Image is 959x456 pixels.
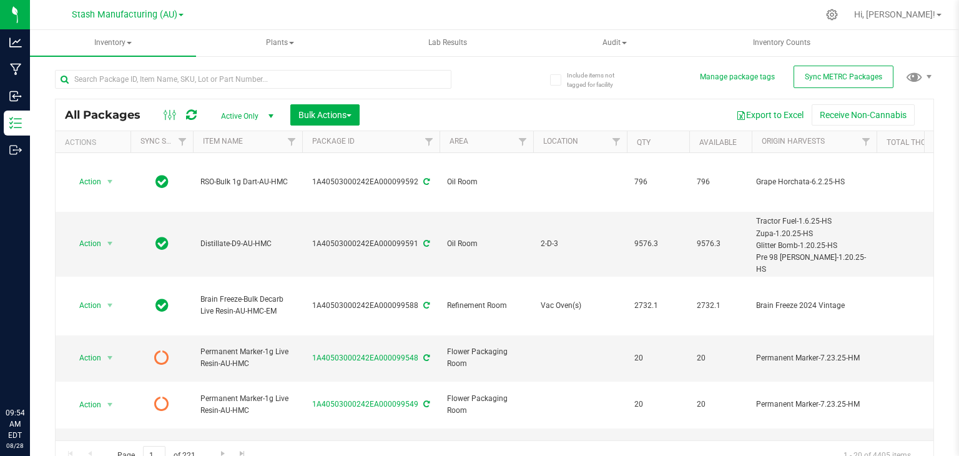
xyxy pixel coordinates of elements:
span: Bulk Actions [298,110,352,120]
a: Filter [172,131,193,152]
button: Receive Non-Cannabis [812,104,915,126]
span: 20 [697,399,744,410]
span: Pending Sync [154,349,169,367]
span: select [102,396,118,414]
a: Filter [606,131,627,152]
a: Inventory Counts [699,30,865,56]
a: Plants [197,30,363,56]
span: Plants [198,31,363,56]
span: Lab Results [411,37,484,48]
span: In Sync [155,173,169,191]
a: Lab Results [365,30,531,56]
div: 1A40503000242EA000099592 [300,176,441,188]
a: Location [543,137,578,146]
div: Pre 98 [PERSON_NAME]-1.20.25-HS [756,252,873,275]
div: Manage settings [824,9,840,21]
span: Oil Room [447,238,526,250]
p: 09:54 AM EDT [6,407,24,441]
span: Permanent Marker-1g Live Resin-AU-HMC [200,393,295,417]
inline-svg: Inventory [9,117,22,129]
div: Grape Horchata-6.2.25-HS [756,176,873,188]
a: Qty [637,138,651,147]
a: Origin Harvests [762,137,825,146]
div: Permanent Marker-7.23.25-HM [756,352,873,364]
a: Area [450,137,468,146]
span: Action [68,396,102,414]
span: Include items not tagged for facility [567,71,629,89]
span: All Packages [65,108,153,122]
span: Sync METRC Packages [805,72,882,81]
span: Sync from Compliance System [421,239,430,248]
a: Available [699,138,737,147]
span: Action [68,173,102,191]
span: Action [68,235,102,252]
span: 20 [697,352,744,364]
a: Filter [419,131,440,152]
span: Oil Room [447,176,526,188]
iframe: Resource center [12,356,50,394]
a: Item Name [203,137,243,146]
inline-svg: Analytics [9,36,22,49]
span: Brain Freeze-Bulk Decarb Live Resin-AU-HMC-EM [200,294,295,317]
span: Distillate-D9-AU-HMC [200,238,295,250]
span: 796 [697,176,744,188]
div: Brain Freeze 2024 Vintage [756,300,873,312]
span: Stash Manufacturing (AU) [72,9,177,20]
span: Flower Packaging Room [447,393,526,417]
span: Permanent Marker-1g Live Resin-AU-HMC [200,346,295,370]
button: Sync METRC Packages [794,66,893,88]
span: select [102,297,118,314]
button: Bulk Actions [290,104,360,126]
span: Action [68,349,102,367]
a: Filter [282,131,302,152]
span: 9576.3 [697,238,744,250]
a: Filter [856,131,877,152]
inline-svg: Outbound [9,144,22,156]
span: Vac Oven(s) [541,300,619,312]
button: Export to Excel [728,104,812,126]
span: select [102,349,118,367]
button: Manage package tags [700,72,775,82]
a: 1A40503000242EA000099548 [312,354,418,362]
span: 20 [634,352,682,364]
input: Search Package ID, Item Name, SKU, Lot or Part Number... [55,70,451,89]
span: 20 [634,399,682,410]
div: 1A40503000242EA000099588 [300,300,441,312]
span: 2-D-3 [541,238,619,250]
span: In Sync [155,235,169,252]
span: Action [68,297,102,314]
inline-svg: Manufacturing [9,63,22,76]
span: select [102,235,118,252]
inline-svg: Inbound [9,90,22,102]
div: Actions [65,138,125,147]
div: Zupa-1.20.25-HS [756,228,873,240]
span: Pending Sync [154,395,169,413]
span: Sync from Compliance System [421,400,430,409]
p: 08/28 [6,441,24,450]
span: Inventory Counts [736,37,827,48]
span: select [102,173,118,191]
span: RSO-Bulk 1g Dart-AU-HMC [200,176,295,188]
span: In Sync [155,297,169,314]
span: Flower Packaging Room [447,346,526,370]
span: 9576.3 [634,238,682,250]
a: Filter [513,131,533,152]
span: Audit [532,31,697,56]
a: 1A40503000242EA000099549 [312,400,418,409]
span: Sync from Compliance System [421,301,430,310]
span: Refinement Room [447,300,526,312]
a: Inventory [30,30,196,56]
span: 2732.1 [634,300,682,312]
a: Audit [531,30,697,56]
span: Sync from Compliance System [421,177,430,186]
div: Glitter Bomb-1.20.25-HS [756,240,873,252]
span: Hi, [PERSON_NAME]! [854,9,935,19]
span: 796 [634,176,682,188]
span: Sync from Compliance System [421,354,430,362]
a: Package ID [312,137,355,146]
a: Total THC% [887,138,932,147]
div: Permanent Marker-7.23.25-HM [756,399,873,410]
div: Tractor Fuel-1.6.25-HS [756,216,873,227]
a: Sync Status [140,137,189,146]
